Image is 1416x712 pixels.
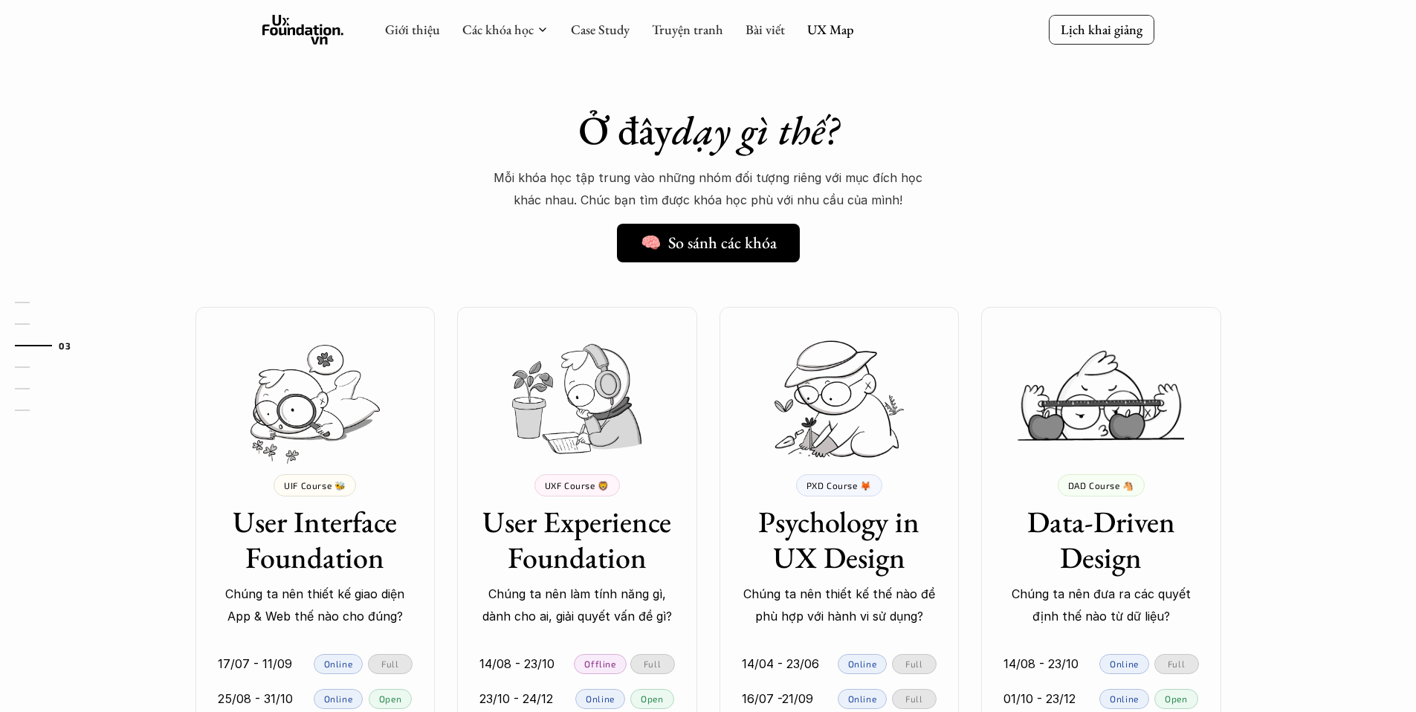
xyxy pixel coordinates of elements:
p: Online [848,693,877,704]
p: Chúng ta nên thiết kế giao diện App & Web thế nào cho đúng? [218,583,413,628]
a: 🧠 So sánh các khóa [617,224,800,262]
a: Các khóa học [462,21,534,38]
p: Full [1168,658,1185,669]
p: Online [324,658,353,669]
h3: User Experience Foundation [479,504,675,575]
h3: Data-Driven Design [1003,504,1199,575]
h1: Ở đây [448,106,969,155]
p: Full [644,658,661,669]
p: UIF Course 🐝 [284,480,346,491]
p: Full [381,658,398,669]
p: 23/10 - 24/12 [479,687,553,710]
a: UX Map [807,21,854,38]
p: 14/04 - 23/06 [742,653,819,675]
a: Case Study [571,21,630,38]
strong: 03 [59,340,71,350]
p: Open [1165,693,1187,704]
p: Full [905,658,922,669]
p: 17/07 - 11/09 [218,653,292,675]
p: Full [905,693,922,704]
a: Truyện tranh [652,21,723,38]
p: Online [848,658,877,669]
p: Open [641,693,663,704]
p: DAD Course 🐴 [1068,480,1134,491]
p: 16/07 -21/09 [742,687,813,710]
p: Open [379,693,401,704]
a: Lịch khai giảng [1049,15,1154,44]
p: 14/08 - 23/10 [1003,653,1079,675]
p: 01/10 - 23/12 [1003,687,1076,710]
p: Online [324,693,353,704]
p: Chúng ta nên thiết kế thế nào để phù hợp với hành vi sử dụng? [742,583,937,628]
p: Mỗi khóa học tập trung vào những nhóm đối tượng riêng với mục đích học khác nhau. Chúc bạn tìm đư... [485,166,931,212]
p: Offline [584,658,615,669]
p: Online [1110,693,1139,704]
p: 25/08 - 31/10 [218,687,293,710]
p: Chúng ta nên làm tính năng gì, dành cho ai, giải quyết vấn đề gì? [479,583,675,628]
p: Lịch khai giảng [1061,21,1142,38]
p: Chúng ta nên đưa ra các quyết định thế nào từ dữ liệu? [1003,583,1199,628]
a: 03 [15,337,85,355]
p: PXD Course 🦊 [806,480,872,491]
h3: Psychology in UX Design [742,504,937,575]
p: Online [586,693,615,704]
p: 14/08 - 23/10 [479,653,555,675]
p: UXF Course 🦁 [545,480,610,491]
em: dạy gì thế? [672,104,838,156]
a: Giới thiệu [385,21,440,38]
h3: User Interface Foundation [218,504,413,575]
a: Bài viết [746,21,785,38]
p: Online [1110,658,1139,669]
h5: 🧠 So sánh các khóa [641,233,777,253]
